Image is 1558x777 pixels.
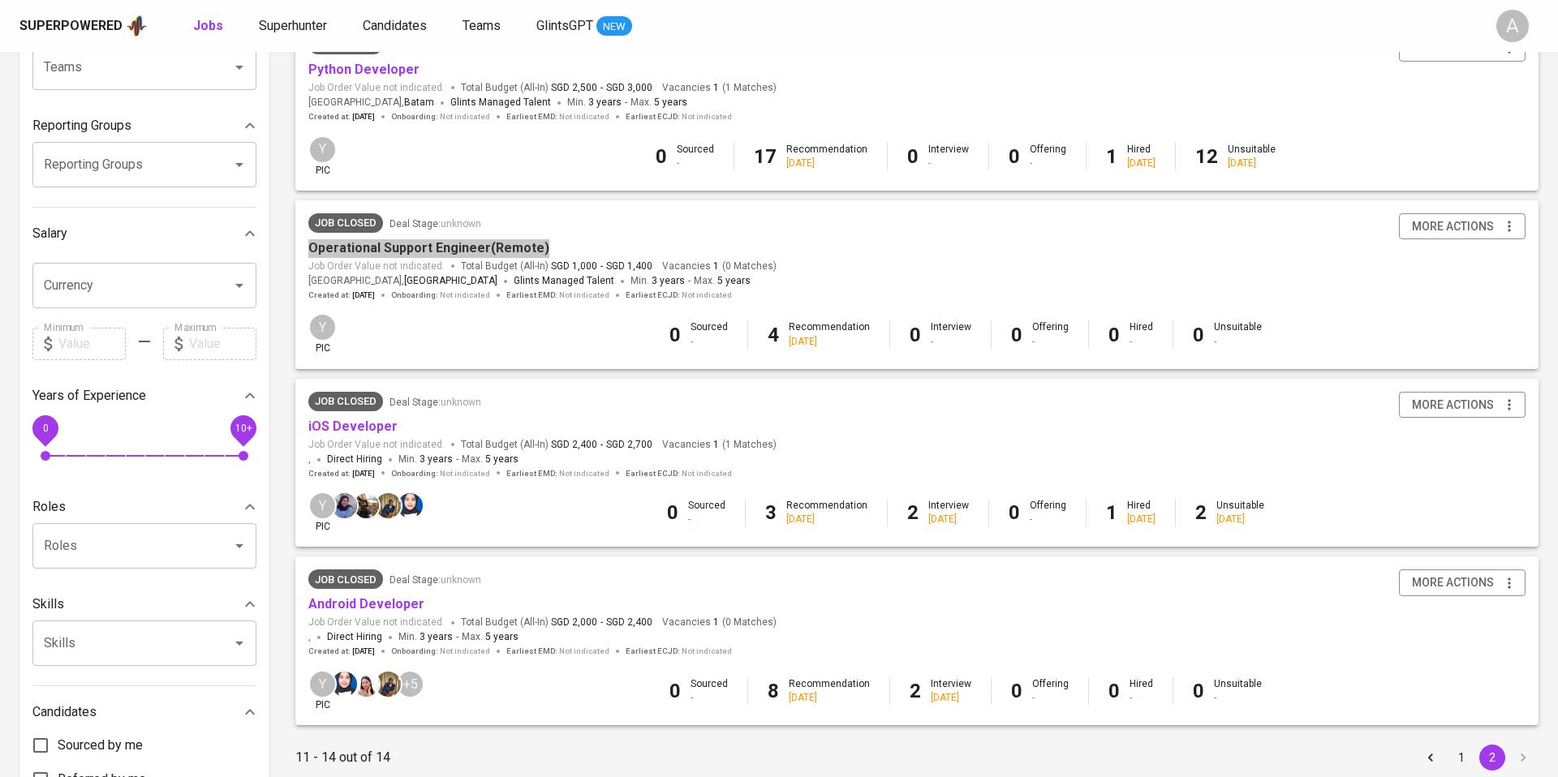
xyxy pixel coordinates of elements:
span: Direct Hiring [327,631,382,642]
div: pic [308,492,337,534]
b: 0 [667,501,678,524]
div: - [928,157,969,170]
span: Vacancies ( 0 Matches ) [662,260,777,273]
span: SGD 3,000 [606,81,652,95]
a: GlintsGPT NEW [536,16,632,36]
button: Open [228,632,251,655]
span: Onboarding : [391,111,490,122]
span: Not indicated [559,290,609,301]
span: Direct Hiring [327,453,382,465]
div: - [691,335,728,349]
div: - [691,691,728,705]
span: - [456,629,458,646]
span: [DATE] [352,111,375,122]
img: sandra.christina@glints.com [354,672,379,697]
p: Skills [32,595,64,614]
b: 0 [910,324,921,346]
button: Open [228,56,251,79]
div: Unsuitable [1214,677,1262,705]
span: - [600,81,603,95]
img: app logo [126,14,148,38]
div: [DATE] [789,335,870,349]
div: Hired [1130,320,1153,348]
div: - [677,157,714,170]
div: [DATE] [1127,157,1156,170]
span: Job Order Value not indicated. [308,260,445,273]
img: carissa@glints.com [354,493,379,518]
span: more actions [1412,573,1494,593]
div: - [1030,513,1066,526]
span: Not indicated [682,468,732,479]
b: 0 [1193,324,1204,346]
span: unknown [441,397,481,408]
div: Skills [32,588,256,620]
div: Years of Experience [32,380,256,412]
div: Client fulfilled job using internal hiring [308,569,383,589]
div: Client fulfilled job using internal hiring [308,213,383,233]
span: Job Order Value not indicated. [308,616,445,629]
nav: pagination navigation [1415,745,1539,771]
p: Candidates [32,702,97,722]
span: Earliest EMD : [506,468,609,479]
span: Created at : [308,290,375,301]
b: 0 [1009,145,1020,168]
span: Earliest ECJD : [626,468,732,479]
span: - [625,95,627,111]
span: Job Order Value not indicated. [308,438,445,452]
a: Python Developer [308,62,420,77]
b: 8 [768,680,779,702]
b: 2 [907,501,919,524]
div: - [1130,691,1153,705]
span: Not indicated [559,468,609,479]
p: 11 - 14 out of 14 [295,748,390,767]
span: Onboarding : [391,468,490,479]
b: 0 [1011,680,1022,702]
div: Hired [1127,143,1156,170]
span: Min. [398,631,453,642]
div: [DATE] [1216,513,1264,526]
button: Open [228,274,251,297]
span: SGD 1,000 [551,260,597,273]
span: Not indicated [440,290,490,301]
span: NEW [596,19,632,35]
div: Sourced [688,499,725,526]
button: Go to page 1 [1448,745,1474,771]
span: Deal Stage : [389,397,481,408]
div: Sourced [691,677,728,705]
div: Hired [1130,677,1153,705]
span: GlintsGPT [536,18,593,33]
b: 2 [910,680,921,702]
span: - [600,260,603,273]
button: Open [228,153,251,176]
b: 0 [656,145,667,168]
span: unknown [441,218,481,230]
b: 12 [1195,145,1218,168]
span: [DATE] [352,290,375,301]
a: Teams [463,16,504,36]
span: Not indicated [440,646,490,657]
span: [GEOGRAPHIC_DATA] , [308,95,434,111]
span: Created at : [308,646,375,657]
span: 3 years [652,275,685,286]
span: 1 [711,438,719,452]
span: Not indicated [440,468,490,479]
div: A [1496,10,1529,42]
div: [DATE] [789,691,870,705]
b: 0 [1011,324,1022,346]
a: Operational Support Engineer(Remote) [308,240,549,255]
span: [GEOGRAPHIC_DATA] , [308,273,497,290]
div: - [688,513,725,526]
b: 0 [1009,501,1020,524]
div: Reporting Groups [32,109,256,142]
span: Vacancies ( 1 Matches ) [662,438,777,452]
span: 3 years [420,631,453,642]
span: Created at : [308,111,375,122]
div: - [1214,691,1262,705]
span: Job Closed [308,393,383,410]
a: Jobs [193,16,226,36]
span: 0 [42,422,48,433]
img: david.riyanto@glints.com [376,672,401,697]
span: - [688,273,691,290]
span: Deal Stage : [389,218,481,230]
span: SGD 2,400 [606,616,652,629]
